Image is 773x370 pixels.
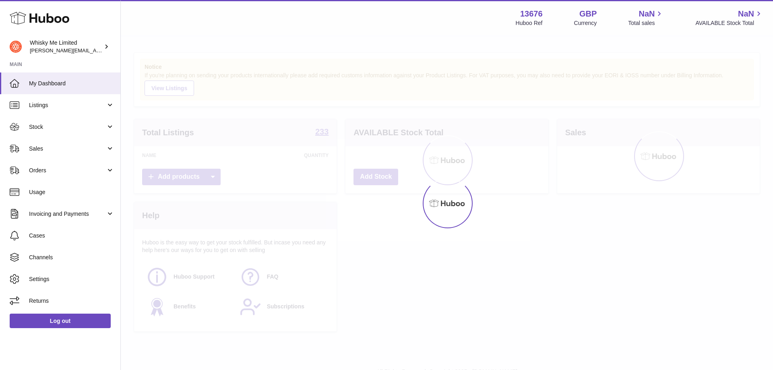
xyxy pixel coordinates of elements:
strong: 13676 [520,8,543,19]
span: Orders [29,167,106,174]
span: Listings [29,101,106,109]
span: Channels [29,254,114,261]
span: Invoicing and Payments [29,210,106,218]
span: Cases [29,232,114,240]
span: Settings [29,275,114,283]
div: Currency [574,19,597,27]
a: NaN Total sales [628,8,664,27]
strong: GBP [579,8,597,19]
span: Sales [29,145,106,153]
div: Huboo Ref [516,19,543,27]
span: NaN [738,8,754,19]
span: Total sales [628,19,664,27]
span: AVAILABLE Stock Total [695,19,763,27]
span: Stock [29,123,106,131]
span: Returns [29,297,114,305]
div: Whisky Me Limited [30,39,102,54]
span: NaN [639,8,655,19]
a: NaN AVAILABLE Stock Total [695,8,763,27]
span: Usage [29,188,114,196]
img: frances@whiskyshop.com [10,41,22,53]
span: My Dashboard [29,80,114,87]
a: Log out [10,314,111,328]
span: [PERSON_NAME][EMAIL_ADDRESS][DOMAIN_NAME] [30,47,161,54]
